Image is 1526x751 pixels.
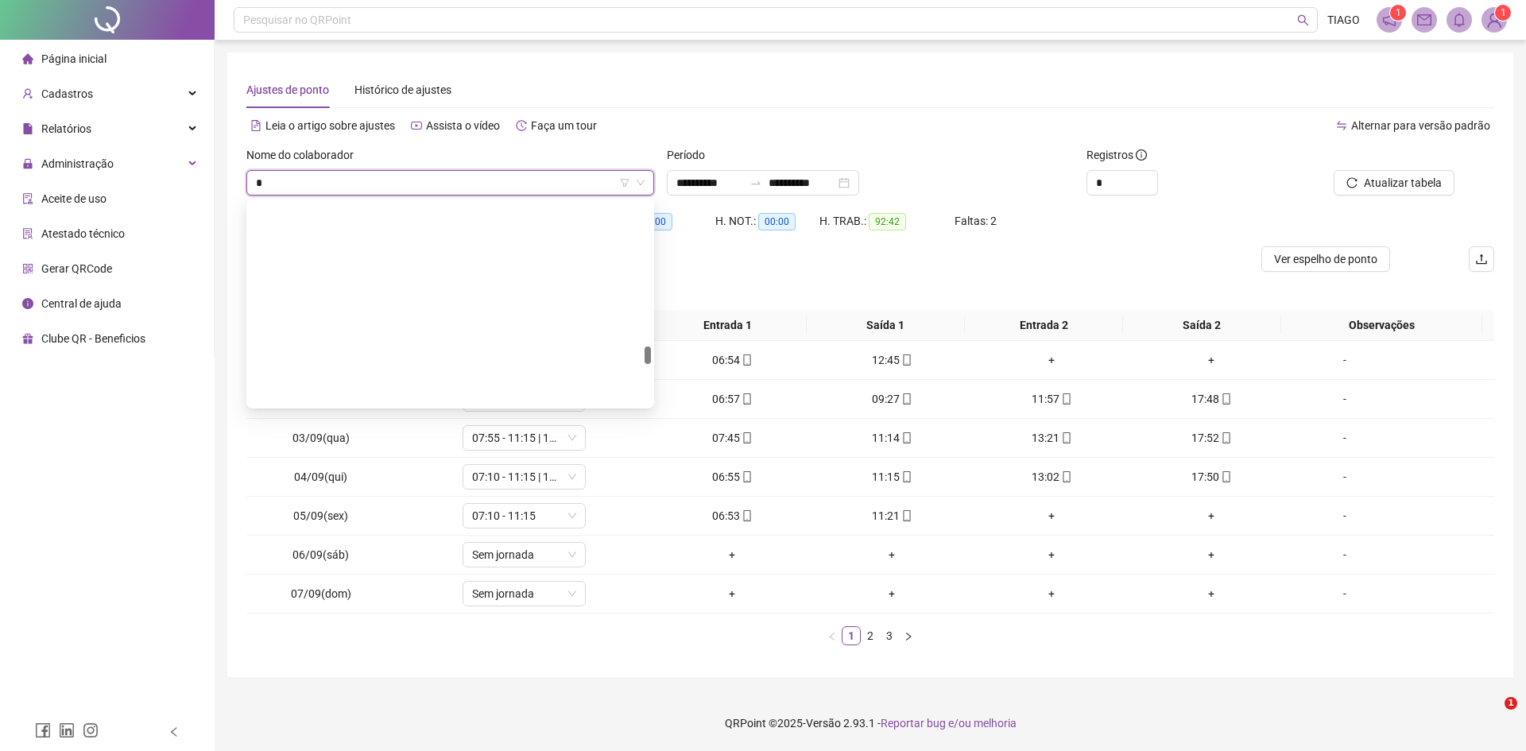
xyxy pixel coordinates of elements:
div: - [1298,585,1392,602]
sup: 1 [1390,5,1406,21]
span: down [567,511,577,521]
span: 1 [1501,7,1506,18]
span: info-circle [1136,149,1147,161]
span: 00:00 [758,213,796,230]
span: instagram [83,722,99,738]
span: mobile [1219,471,1232,482]
span: Leia o artigo sobre ajustes [265,119,395,132]
span: mobile [900,432,912,443]
span: upload [1475,253,1488,265]
span: mobile [1059,393,1072,405]
footer: QRPoint © 2025 - 2.93.1 - [215,695,1526,751]
div: - [1298,507,1392,525]
div: 11:14 [819,429,966,447]
label: Período [667,146,715,164]
div: + [978,351,1125,369]
th: Entrada 1 [649,310,807,341]
span: Observações [1288,316,1476,334]
span: mobile [900,471,912,482]
span: Relatórios [41,122,91,135]
span: down [567,433,577,443]
li: Próxima página [899,626,918,645]
span: mobile [1219,393,1232,405]
th: Saída 1 [807,310,965,341]
span: 06/09(sáb) [292,548,349,561]
div: - [1298,390,1392,408]
span: 03/09(qua) [292,432,350,444]
span: 07/09(dom) [291,587,351,600]
span: mobile [900,393,912,405]
div: 06:53 [659,507,806,525]
span: Sem jornada [472,582,576,606]
div: - [1298,351,1392,369]
span: down [567,472,577,482]
span: 04/09(qui) [294,470,347,483]
span: Cadastros [41,87,93,100]
span: youtube [411,120,422,131]
span: file-text [250,120,261,131]
span: Faça um tour [531,119,597,132]
span: filter [620,178,629,188]
div: + [659,546,806,563]
span: Atestado técnico [41,227,125,240]
span: mobile [740,354,753,366]
span: TIAGO [1327,11,1360,29]
span: 07:10 - 11:15 | 13:00 - 17:50 [472,465,576,489]
span: info-circle [22,298,33,309]
span: left [827,632,837,641]
th: Observações [1281,310,1482,341]
div: + [1138,507,1285,525]
li: 3 [880,626,899,645]
span: Versão [806,717,841,730]
span: Ver espelho de ponto [1274,250,1377,268]
span: solution [22,228,33,239]
span: lock [22,158,33,169]
span: Central de ajuda [41,297,122,310]
span: mobile [740,393,753,405]
span: mobile [900,510,912,521]
span: user-add [22,88,33,99]
li: Página anterior [823,626,842,645]
span: Aceite de uso [41,192,107,205]
span: left [168,726,180,737]
span: mail [1417,13,1431,27]
div: + [1138,546,1285,563]
span: mobile [740,432,753,443]
iframe: Intercom live chat [1472,697,1510,735]
span: swap-right [749,176,762,189]
span: linkedin [59,722,75,738]
span: 05/09(sex) [293,509,348,522]
span: Página inicial [41,52,107,65]
div: 17:48 [1138,390,1285,408]
div: H. TRAB.: [819,212,955,230]
span: swap [1336,120,1347,131]
span: bell [1452,13,1466,27]
th: Entrada 2 [965,310,1123,341]
span: right [904,632,913,641]
div: 17:52 [1138,429,1285,447]
div: Histórico de ajustes [354,81,451,99]
button: right [899,626,918,645]
div: + [1138,351,1285,369]
div: + [978,507,1125,525]
div: 07:45 [659,429,806,447]
div: 06:57 [659,390,806,408]
div: 13:21 [978,429,1125,447]
span: to [749,176,762,189]
div: + [819,585,966,602]
span: history [516,120,527,131]
span: mobile [900,354,912,366]
div: 12:45 [819,351,966,369]
span: down [567,589,577,598]
span: mobile [1219,432,1232,443]
div: + [819,546,966,563]
button: Ver espelho de ponto [1261,246,1390,272]
span: Assista o vídeo [426,119,500,132]
label: Nome do colaborador [246,146,364,164]
div: 11:15 [819,468,966,486]
div: 06:55 [659,468,806,486]
span: file [22,123,33,134]
div: Ajustes de ponto [246,81,329,99]
li: 2 [861,626,880,645]
span: Alternar para versão padrão [1351,119,1490,132]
